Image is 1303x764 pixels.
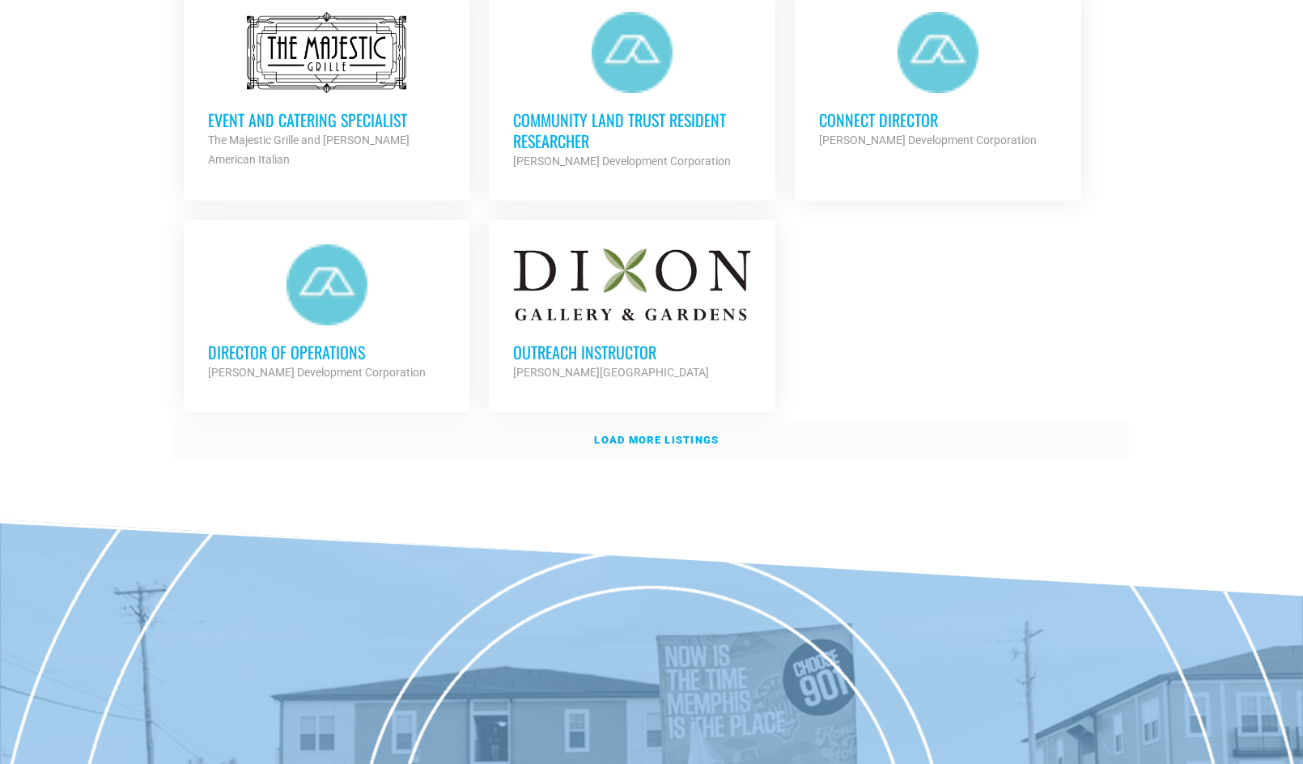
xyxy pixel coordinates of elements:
h3: Community Land Trust Resident Researcher [513,109,751,151]
h3: Connect Director [819,109,1057,130]
strong: [PERSON_NAME] Development Corporation [208,366,426,379]
a: Load more listings [174,422,1129,459]
strong: [PERSON_NAME] Development Corporation [819,134,1037,146]
h3: Director of Operations [208,342,446,363]
a: Outreach Instructor [PERSON_NAME][GEOGRAPHIC_DATA] [489,220,775,406]
a: Director of Operations [PERSON_NAME] Development Corporation [184,220,470,406]
h3: Event and Catering Specialist [208,109,446,130]
h3: Outreach Instructor [513,342,751,363]
strong: [PERSON_NAME][GEOGRAPHIC_DATA] [513,366,709,379]
strong: The Majestic Grille and [PERSON_NAME] American Italian [208,134,410,166]
strong: Load more listings [594,434,719,446]
strong: [PERSON_NAME] Development Corporation [513,155,731,168]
